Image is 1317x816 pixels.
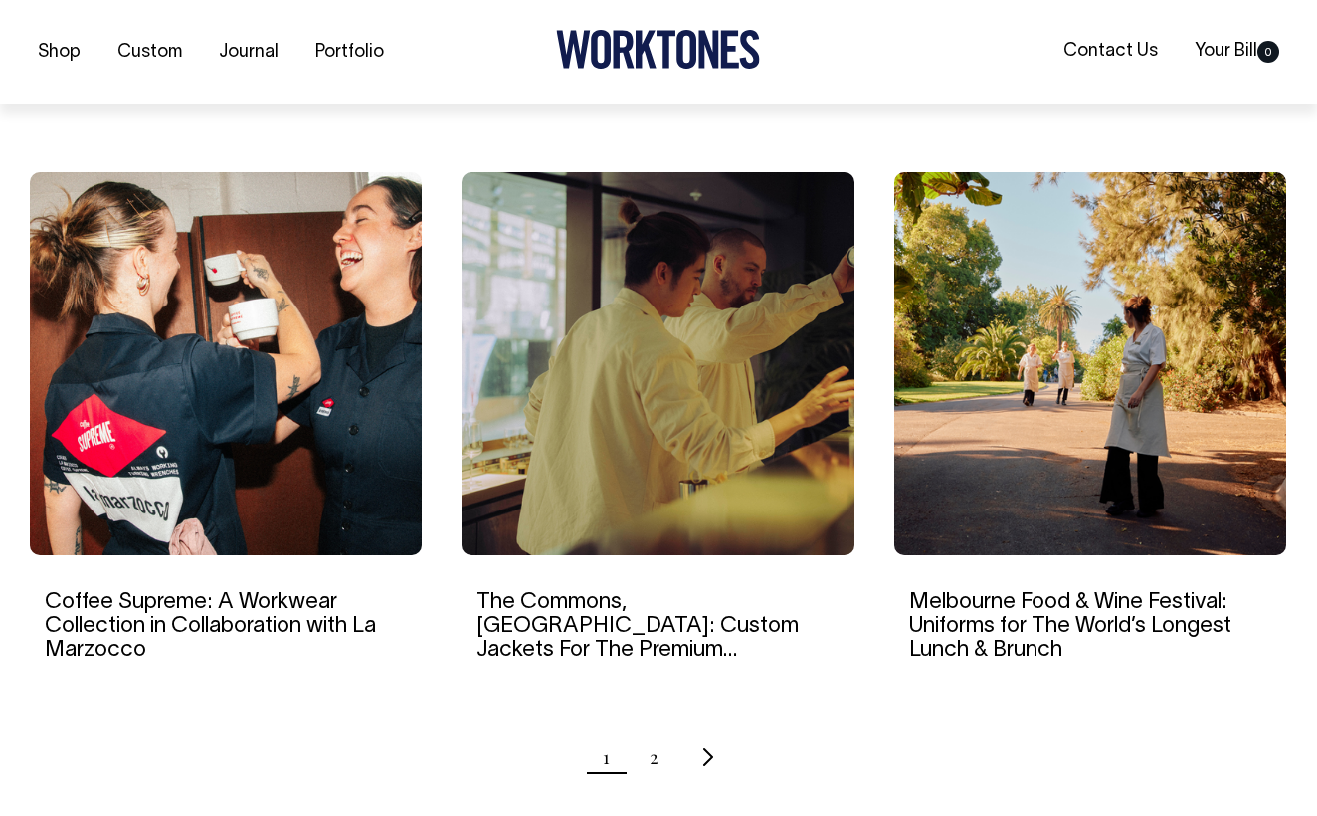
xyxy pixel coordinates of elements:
a: Melbourne Food & Wine Festival: Uniforms for The World’s Longest Lunch & Brunch [909,592,1231,660]
a: Your Bill0 [1187,35,1287,68]
a: Journal [211,36,286,69]
a: Next page [698,732,714,782]
a: Custom [109,36,190,69]
img: The Commons, Sydney: Custom Jackets For The Premium Martin Place Cocktail Bar [462,172,853,555]
img: Melbourne Food & Wine Festival: Uniforms for The World’s Longest Lunch & Brunch [894,172,1286,555]
a: Coffee Supreme: A Workwear Collection in Collaboration with La Marzocco [45,592,376,660]
span: 0 [1257,41,1279,63]
a: Portfolio [307,36,392,69]
a: Contact Us [1055,35,1166,68]
a: Shop [30,36,89,69]
a: The Commons, [GEOGRAPHIC_DATA]: Custom Jackets For The Premium [PERSON_NAME] Place Cocktail Bar [476,592,806,709]
span: Page 1 [603,732,610,782]
img: Coffee Supreme: A Workwear Collection in Collaboration with La Marzocco [30,172,422,555]
a: Page 2 [650,732,658,782]
nav: Pagination [30,732,1287,782]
